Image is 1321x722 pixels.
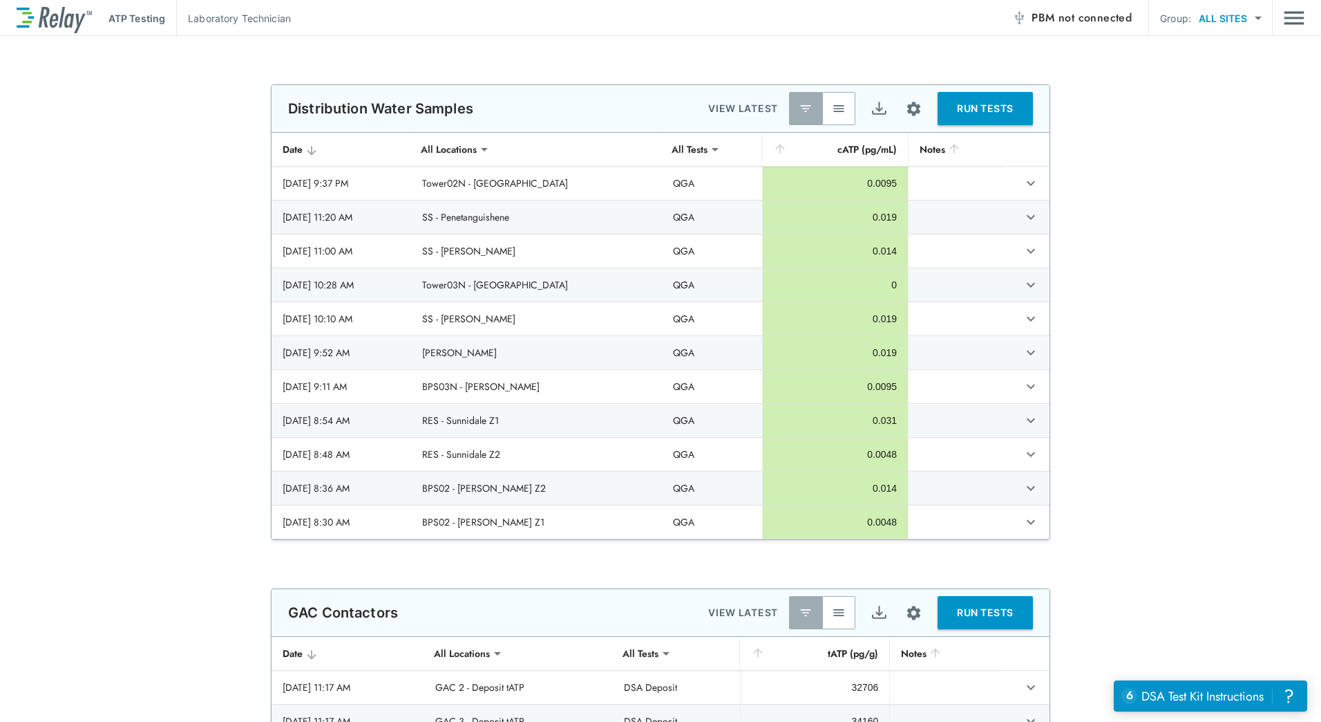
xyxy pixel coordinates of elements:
[752,681,878,694] div: 32706
[288,604,398,621] p: GAC Contactors
[411,302,662,335] td: SS - [PERSON_NAME]
[938,596,1033,629] button: RUN TESTS
[411,506,662,539] td: BPS02 - [PERSON_NAME] Z1
[288,100,473,117] p: Distribution Water Samples
[283,481,400,495] div: [DATE] 8:36 AM
[662,370,762,403] td: QGA
[283,176,400,190] div: [DATE] 9:37 PM
[708,100,778,117] p: VIEW LATEST
[662,201,762,234] td: QGA
[773,141,897,158] div: cATP (pg/mL)
[411,336,662,369] td: [PERSON_NAME]
[1019,172,1043,195] button: expand row
[283,515,400,529] div: [DATE] 8:30 AM
[272,133,1049,539] table: sticky table
[862,92,895,125] button: Export
[1019,443,1043,466] button: expand row
[272,133,411,167] th: Date
[662,268,762,302] td: QGA
[662,472,762,505] td: QGA
[283,312,400,326] div: [DATE] 10:10 AM
[1019,273,1043,297] button: expand row
[774,210,897,224] div: 0.019
[1012,11,1026,25] img: Offline Icon
[662,136,717,163] div: All Tests
[895,91,932,127] button: Site setup
[188,11,291,26] p: Laboratory Technician
[774,346,897,360] div: 0.019
[411,136,486,163] div: All Locations
[411,234,662,268] td: SS - [PERSON_NAME]
[1284,5,1304,31] button: Main menu
[774,481,897,495] div: 0.014
[411,201,662,234] td: SS - Penetanguishene
[1007,4,1137,32] button: PBM not connected
[938,92,1033,125] button: RUN TESTS
[871,604,888,622] img: Export Icon
[283,447,400,461] div: [DATE] 8:48 AM
[774,515,897,529] div: 0.0048
[1019,341,1043,364] button: expand row
[774,312,897,326] div: 0.019
[283,278,400,292] div: [DATE] 10:28 AM
[283,244,400,258] div: [DATE] 11:00 AM
[901,645,987,662] div: Notes
[424,640,500,667] div: All Locations
[905,100,922,118] img: Settings Icon
[17,3,92,33] img: LuminUltra Relay
[662,404,762,437] td: QGA
[774,244,897,258] div: 0.014
[1058,10,1132,26] span: not connected
[411,438,662,471] td: RES - Sunnidale Z2
[662,438,762,471] td: QGA
[774,414,897,427] div: 0.031
[774,447,897,461] div: 0.0048
[108,11,165,26] p: ATP Testing
[708,604,778,621] p: VIEW LATEST
[799,606,812,620] img: Latest
[411,268,662,302] td: Tower03N - [GEOGRAPHIC_DATA]
[832,102,846,115] img: View All
[283,380,400,394] div: [DATE] 9:11 AM
[1019,239,1043,263] button: expand row
[774,380,897,394] div: 0.0095
[283,414,400,427] div: [DATE] 8:54 AM
[662,234,762,268] td: QGA
[774,278,897,292] div: 0
[411,404,662,437] td: RES - Sunnidale Z1
[411,472,662,505] td: BPS02 - [PERSON_NAME] Z2
[283,681,413,694] div: [DATE] 11:17 AM
[424,671,612,704] td: GAC 2 - Deposit tATP
[1019,476,1043,500] button: expand row
[662,506,762,539] td: QGA
[1160,11,1191,26] p: Group:
[662,302,762,335] td: QGA
[662,336,762,369] td: QGA
[662,167,762,200] td: QGA
[832,606,846,620] img: View All
[905,604,922,622] img: Settings Icon
[1019,205,1043,229] button: expand row
[1019,307,1043,331] button: expand row
[1032,8,1132,28] span: PBM
[799,102,812,115] img: Latest
[272,637,424,671] th: Date
[1284,5,1304,31] img: Drawer Icon
[411,167,662,200] td: Tower02N - [GEOGRAPHIC_DATA]
[920,141,993,158] div: Notes
[751,645,878,662] div: tATP (pg/g)
[895,595,932,631] button: Site setup
[283,346,400,360] div: [DATE] 9:52 AM
[774,176,897,190] div: 0.0095
[613,671,740,704] td: DSA Deposit
[1019,409,1043,432] button: expand row
[411,370,662,403] td: BPS03N - [PERSON_NAME]
[862,596,895,629] button: Export
[1019,676,1043,699] button: expand row
[1114,681,1307,712] iframe: Resource center
[613,640,668,667] div: All Tests
[871,100,888,118] img: Export Icon
[1019,375,1043,398] button: expand row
